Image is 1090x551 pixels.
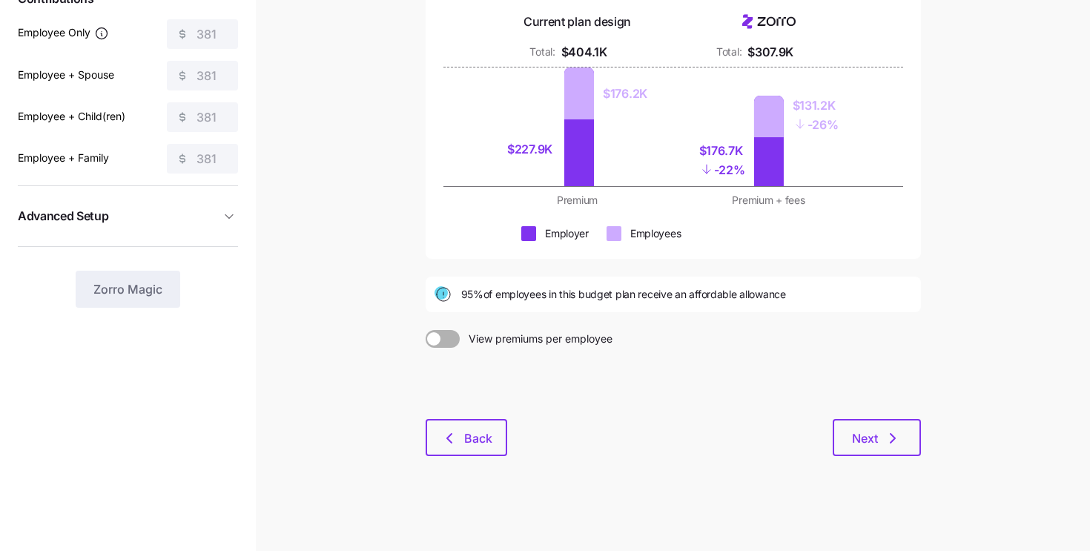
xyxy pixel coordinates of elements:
div: Premium + fees [682,193,856,208]
div: Total: [529,44,555,59]
div: - 22% [699,159,745,179]
label: Employee + Family [18,150,109,166]
button: Advanced Setup [18,198,238,234]
div: Total: [716,44,741,59]
div: $404.1K [561,43,607,62]
label: Employee + Child(ren) [18,108,125,125]
div: $176.2K [603,85,647,103]
span: Back [464,429,492,447]
div: $307.9K [747,43,793,62]
div: Employees [630,226,681,241]
div: Employer [545,226,589,241]
label: Employee Only [18,24,109,41]
div: Premium [491,193,664,208]
div: $227.9K [507,140,555,159]
div: $131.2K [793,96,839,115]
span: Next [852,429,878,447]
div: - 26% [793,114,839,134]
button: Back [426,419,507,456]
div: Current plan design [523,13,631,31]
button: Next [833,419,921,456]
span: Zorro Magic [93,280,162,298]
label: Employee + Spouse [18,67,114,83]
span: View premiums per employee [460,330,612,348]
div: $176.7K [699,142,745,160]
button: Zorro Magic [76,271,180,308]
span: 95% of employees in this budget plan receive an affordable allowance [461,287,786,302]
span: Advanced Setup [18,207,109,225]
